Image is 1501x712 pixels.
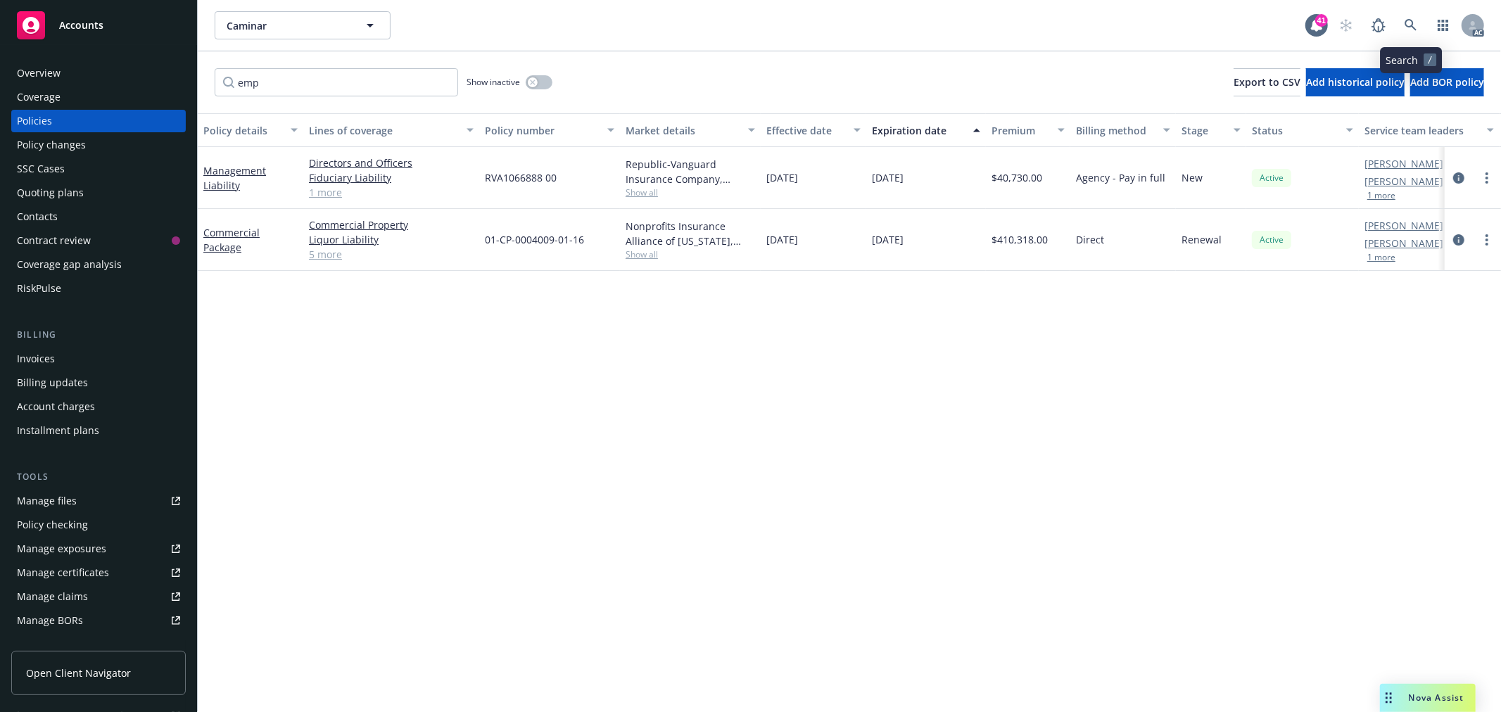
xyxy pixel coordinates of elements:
[1380,684,1476,712] button: Nova Assist
[11,633,186,656] a: Summary of insurance
[11,182,186,204] a: Quoting plans
[17,277,61,300] div: RiskPulse
[17,253,122,276] div: Coverage gap analysis
[11,6,186,45] a: Accounts
[11,328,186,342] div: Billing
[1429,11,1457,39] a: Switch app
[17,514,88,536] div: Policy checking
[1076,232,1104,247] span: Direct
[1367,253,1395,262] button: 1 more
[309,123,458,138] div: Lines of coverage
[1367,191,1395,200] button: 1 more
[766,123,845,138] div: Effective date
[17,371,88,394] div: Billing updates
[309,247,474,262] a: 5 more
[467,76,520,88] span: Show inactive
[1258,172,1286,184] span: Active
[309,185,474,200] a: 1 more
[11,110,186,132] a: Policies
[309,155,474,170] a: Directors and Officers
[11,86,186,108] a: Coverage
[17,182,84,204] div: Quoting plans
[215,11,391,39] button: Caminar
[626,219,755,248] div: Nonprofits Insurance Alliance of [US_STATE], Inc., Nonprofits Insurance Alliance of [US_STATE], I...
[1359,113,1500,147] button: Service team leaders
[203,164,266,192] a: Management Liability
[11,419,186,442] a: Installment plans
[761,113,866,147] button: Effective date
[1364,123,1478,138] div: Service team leaders
[485,123,599,138] div: Policy number
[1315,14,1328,27] div: 41
[1182,170,1203,185] span: New
[17,609,83,632] div: Manage BORs
[11,371,186,394] a: Billing updates
[872,232,904,247] span: [DATE]
[626,157,755,186] div: Republic-Vanguard Insurance Company, AmTrust Financial Services
[17,86,61,108] div: Coverage
[17,561,109,584] div: Manage certificates
[11,253,186,276] a: Coverage gap analysis
[11,62,186,84] a: Overview
[1252,123,1338,138] div: Status
[11,609,186,632] a: Manage BORs
[26,666,131,680] span: Open Client Navigator
[59,20,103,31] span: Accounts
[1234,68,1300,96] button: Export to CSV
[11,514,186,536] a: Policy checking
[17,585,88,608] div: Manage claims
[11,158,186,180] a: SSC Cases
[992,123,1049,138] div: Premium
[203,123,282,138] div: Policy details
[1364,174,1443,189] a: [PERSON_NAME]
[309,170,474,185] a: Fiduciary Liability
[1332,11,1360,39] a: Start snowing
[1450,170,1467,186] a: circleInformation
[17,395,95,418] div: Account charges
[17,538,106,560] div: Manage exposures
[485,232,584,247] span: 01-CP-0004009-01-16
[11,470,186,484] div: Tools
[203,226,260,254] a: Commercial Package
[872,170,904,185] span: [DATE]
[626,248,755,260] span: Show all
[11,395,186,418] a: Account charges
[11,538,186,560] span: Manage exposures
[1070,113,1176,147] button: Billing method
[986,113,1070,147] button: Premium
[1410,75,1484,89] span: Add BOR policy
[992,170,1042,185] span: $40,730.00
[17,110,52,132] div: Policies
[11,134,186,156] a: Policy changes
[626,186,755,198] span: Show all
[485,170,557,185] span: RVA1066888 00
[17,62,61,84] div: Overview
[1258,234,1286,246] span: Active
[309,232,474,247] a: Liquor Liability
[17,229,91,252] div: Contract review
[1076,123,1155,138] div: Billing method
[17,205,58,228] div: Contacts
[866,113,986,147] button: Expiration date
[872,123,965,138] div: Expiration date
[17,134,86,156] div: Policy changes
[766,170,798,185] span: [DATE]
[620,113,761,147] button: Market details
[1182,232,1222,247] span: Renewal
[227,18,348,33] span: Caminar
[309,217,474,232] a: Commercial Property
[1234,75,1300,89] span: Export to CSV
[11,561,186,584] a: Manage certificates
[1364,218,1443,233] a: [PERSON_NAME]
[303,113,479,147] button: Lines of coverage
[17,348,55,370] div: Invoices
[1364,156,1443,171] a: [PERSON_NAME]
[1397,11,1425,39] a: Search
[1478,231,1495,248] a: more
[17,419,99,442] div: Installment plans
[1364,11,1393,39] a: Report a Bug
[215,68,458,96] input: Filter by keyword...
[1306,68,1405,96] button: Add historical policy
[17,633,124,656] div: Summary of insurance
[11,585,186,608] a: Manage claims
